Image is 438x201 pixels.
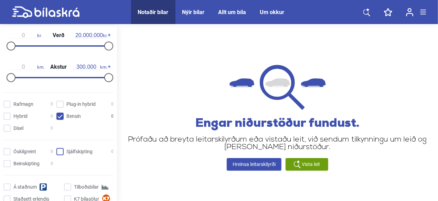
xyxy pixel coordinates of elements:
[51,33,66,38] span: Verð
[229,65,326,110] img: not found
[182,9,205,15] a: Nýir bílar
[227,158,281,171] a: Hreinsa leitarskilyrði
[51,148,53,155] span: 0
[218,9,246,15] a: Allt um bíla
[51,113,53,120] span: 0
[49,64,68,70] span: Akstur
[302,161,320,168] span: Vista leit
[111,113,114,120] span: 0
[13,125,23,132] span: Dísel
[111,101,114,108] span: 0
[66,113,81,120] span: Bensín
[73,64,107,70] span: km.
[13,160,40,167] span: Beinskipting
[13,101,33,108] span: Rafmagn
[127,136,428,151] p: Prófaðu að breyta leitarskilyrðum eða vistaðu leit, við sendum tilkynningu um leið og [PERSON_NAM...
[66,101,96,108] span: Plug-in hybrid
[75,32,107,38] span: kr.
[13,148,36,155] span: Óskilgreint
[13,183,37,191] span: Á staðnum
[74,183,99,191] span: Tilboðsbílar
[111,148,114,155] span: 0
[13,113,28,120] span: Hybrid
[127,117,428,131] h2: Engar niðurstöður fundust.
[51,160,53,167] span: 0
[138,9,169,15] a: Notaðir bílar
[51,125,53,132] span: 0
[10,64,44,70] span: km.
[66,148,93,155] span: Sjálfskipting
[260,9,285,15] a: Um okkur
[10,32,42,38] span: kr.
[406,8,414,16] img: user-login.svg
[51,101,53,108] span: 0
